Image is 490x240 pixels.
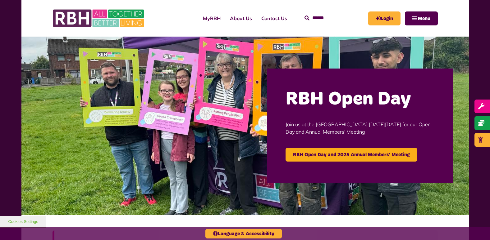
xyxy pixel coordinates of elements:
[286,148,417,162] a: RBH Open Day and 2025 Annual Members' Meeting
[21,37,469,215] img: Image (22)
[418,16,430,21] span: Menu
[198,10,225,27] a: MyRBH
[205,229,282,238] button: Language & Accessibility
[257,10,292,27] a: Contact Us
[368,11,401,25] a: MyRBH
[53,6,146,30] img: RBH
[405,11,438,25] button: Navigation
[225,10,257,27] a: About Us
[286,87,435,111] h2: RBH Open Day
[286,111,435,145] p: Join us at the [GEOGRAPHIC_DATA] [DATE][DATE] for our Open Day and Annual Members' Meeting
